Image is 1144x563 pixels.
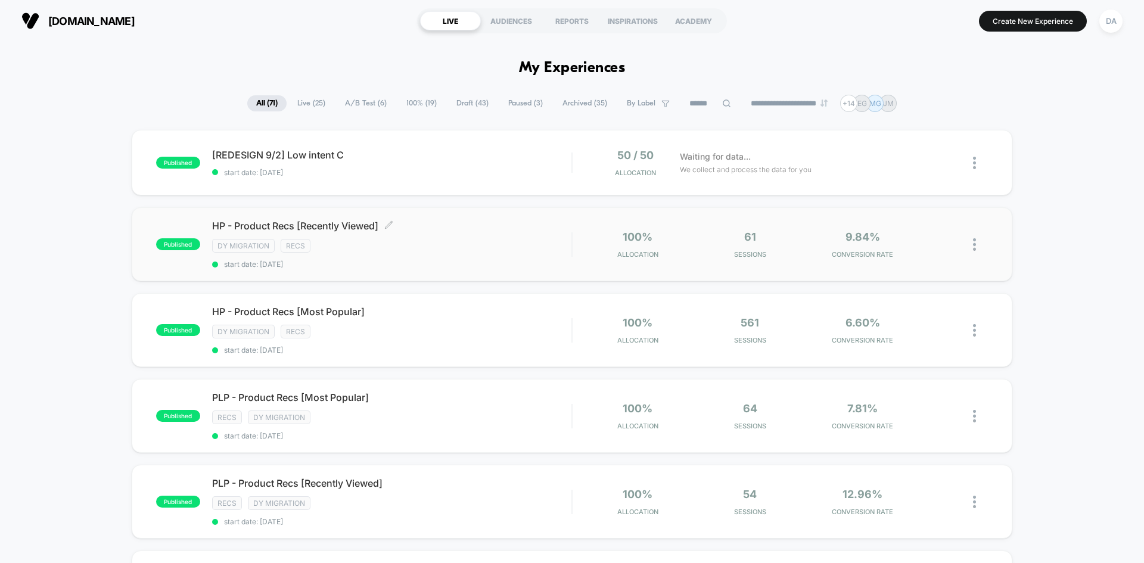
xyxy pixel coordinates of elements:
span: Allocation [617,250,658,259]
span: CONVERSION RATE [809,508,916,516]
h1: My Experiences [519,60,626,77]
span: start date: [DATE] [212,346,571,354]
span: Recs [281,239,310,253]
span: 61 [744,231,756,243]
img: close [973,410,976,422]
span: DY Migration [212,325,275,338]
span: Allocation [617,422,658,430]
span: A/B Test ( 6 ) [336,95,396,111]
span: CONVERSION RATE [809,250,916,259]
span: 100% [623,488,652,500]
button: [DOMAIN_NAME] [18,11,138,30]
span: Allocation [617,336,658,344]
span: start date: [DATE] [212,517,571,526]
span: published [156,410,200,422]
span: Draft ( 43 ) [447,95,498,111]
div: + 14 [840,95,857,112]
span: Recs [212,410,242,424]
span: start date: [DATE] [212,168,571,177]
span: Sessions [697,250,804,259]
span: start date: [DATE] [212,260,571,269]
span: 561 [741,316,759,329]
span: 9.84% [845,231,880,243]
span: published [156,157,200,169]
img: close [973,324,976,337]
span: 64 [743,402,757,415]
div: LIVE [420,11,481,30]
span: 50 / 50 [617,149,654,161]
img: close [973,496,976,508]
span: Allocation [615,169,656,177]
span: By Label [627,99,655,108]
span: 12.96% [843,488,882,500]
span: [REDESIGN 9/2] Low intent C [212,149,571,161]
img: Visually logo [21,12,39,30]
div: DA [1099,10,1123,33]
img: close [973,238,976,251]
span: Recs [281,325,310,338]
span: CONVERSION RATE [809,336,916,344]
span: [DOMAIN_NAME] [48,15,135,27]
span: PLP - Product Recs [Most Popular] [212,391,571,403]
span: 6.60% [845,316,880,329]
span: start date: [DATE] [212,431,571,440]
span: Paused ( 3 ) [499,95,552,111]
img: close [973,157,976,169]
span: Allocation [617,508,658,516]
span: HP - Product Recs [Most Popular] [212,306,571,318]
div: AUDIENCES [481,11,542,30]
span: HP - Product Recs [Recently Viewed] [212,220,571,232]
span: DY Migration [212,239,275,253]
span: DY Migration [248,496,310,510]
span: DY Migration [248,410,310,424]
span: We collect and process the data for you [680,164,812,175]
p: MG [869,99,881,108]
span: Waiting for data... [680,150,751,163]
span: Sessions [697,336,804,344]
span: Sessions [697,508,804,516]
span: Recs [212,496,242,510]
div: ACADEMY [663,11,724,30]
span: 100% [623,316,652,329]
button: DA [1096,9,1126,33]
span: 100% ( 19 ) [397,95,446,111]
p: JM [883,99,894,108]
div: INSPIRATIONS [602,11,663,30]
span: PLP - Product Recs [Recently Viewed] [212,477,571,489]
span: 7.81% [847,402,878,415]
img: end [820,99,828,107]
span: published [156,238,200,250]
p: EG [857,99,867,108]
span: 100% [623,402,652,415]
span: All ( 71 ) [247,95,287,111]
button: Create New Experience [979,11,1087,32]
span: Live ( 25 ) [288,95,334,111]
div: REPORTS [542,11,602,30]
span: CONVERSION RATE [809,422,916,430]
span: Archived ( 35 ) [554,95,616,111]
span: 100% [623,231,652,243]
span: 54 [743,488,757,500]
span: published [156,324,200,336]
span: published [156,496,200,508]
span: Sessions [697,422,804,430]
